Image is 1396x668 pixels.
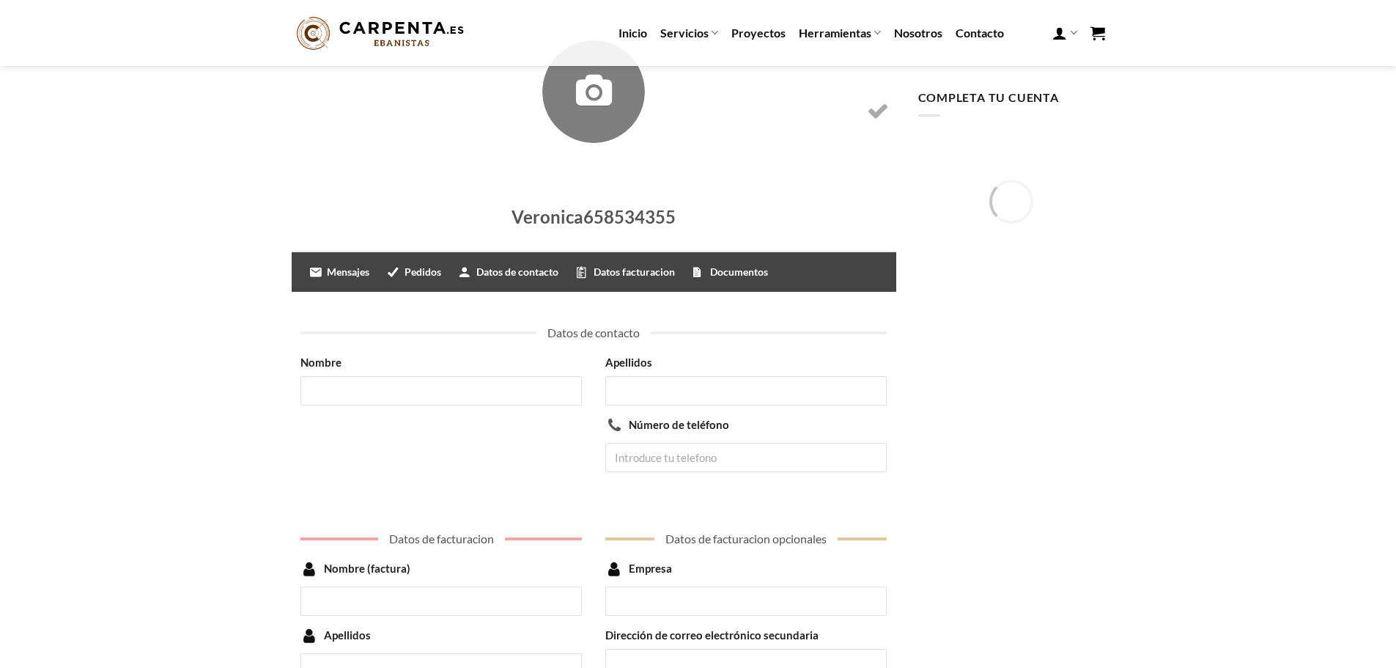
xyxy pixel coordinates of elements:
a: Documentos [686,260,775,285]
i: Empresa [608,559,620,579]
span: Completa tu cuenta [918,90,1059,104]
a: Contacto [956,20,1004,46]
a: Mensajes [303,260,377,285]
a: Herramientas [799,18,881,47]
a: Veronica658534355 [512,206,676,227]
input: Introduce tu telefono [605,443,887,472]
span: Datos facturacion [590,265,675,278]
span: Datos de contacto [536,323,651,342]
img: Carpenta.es [292,13,469,54]
label: Dirección de correo electrónico secundaria [605,627,887,643]
a: Inicio [618,20,647,46]
i: Apellidos [303,625,315,645]
label: Apellidos [605,354,887,370]
a: Servicios [660,18,718,47]
span: Datos de facturacion [378,529,505,548]
a: Datos facturacion [569,260,682,285]
i: Nombre (factura) [303,559,315,579]
a: Nosotros [894,20,942,46]
label: Número de teléfono [605,416,887,433]
label: Empresa [605,560,887,576]
i: Número de teléfono [608,415,621,435]
span: Documentos [706,265,768,278]
a: Proyectos [731,20,786,46]
span: Mensajes [323,265,369,278]
span: Pedidos [401,265,441,278]
a: Datos de contacto [452,260,566,285]
span: Datos de contacto [473,265,558,278]
label: Nombre (factura) [300,560,582,576]
label: Nombre [300,354,582,370]
label: Apellidos [300,627,582,643]
a: Pedidos [380,260,448,285]
span: Datos de facturacion opcionales [654,529,838,548]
